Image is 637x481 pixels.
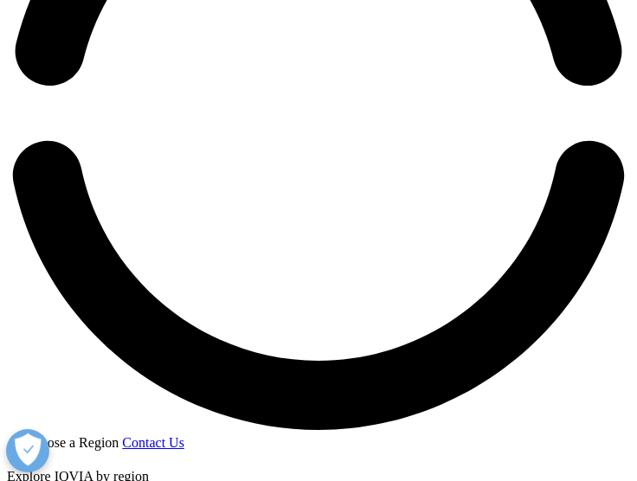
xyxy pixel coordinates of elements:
span: Choose a Region [24,435,119,450]
button: Avaa asetukset [6,429,49,472]
a: Contact Us [122,435,184,450]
